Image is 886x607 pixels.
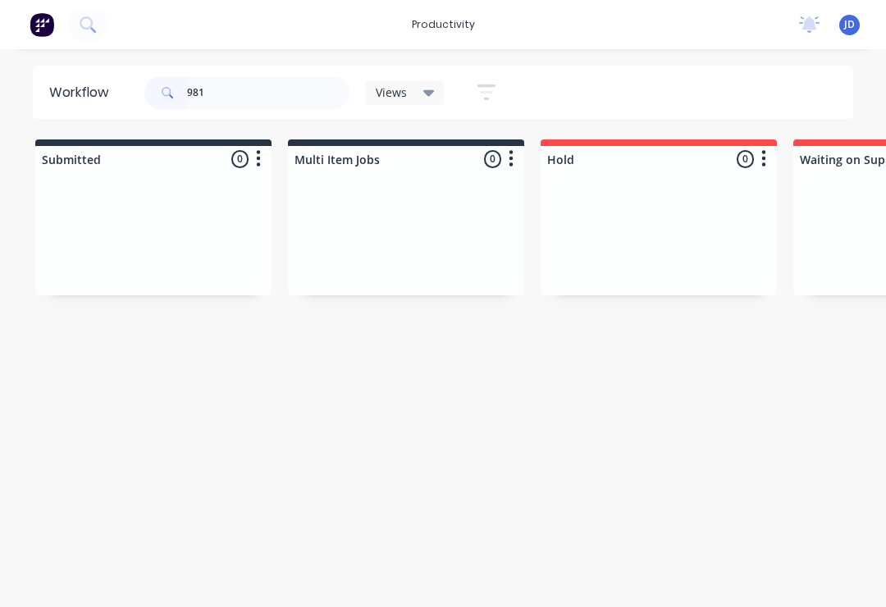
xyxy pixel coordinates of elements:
[30,12,54,37] img: Factory
[404,12,483,37] div: productivity
[844,17,855,32] span: JD
[376,84,407,101] span: Views
[187,76,349,109] input: Search for orders...
[49,83,116,103] div: Workflow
